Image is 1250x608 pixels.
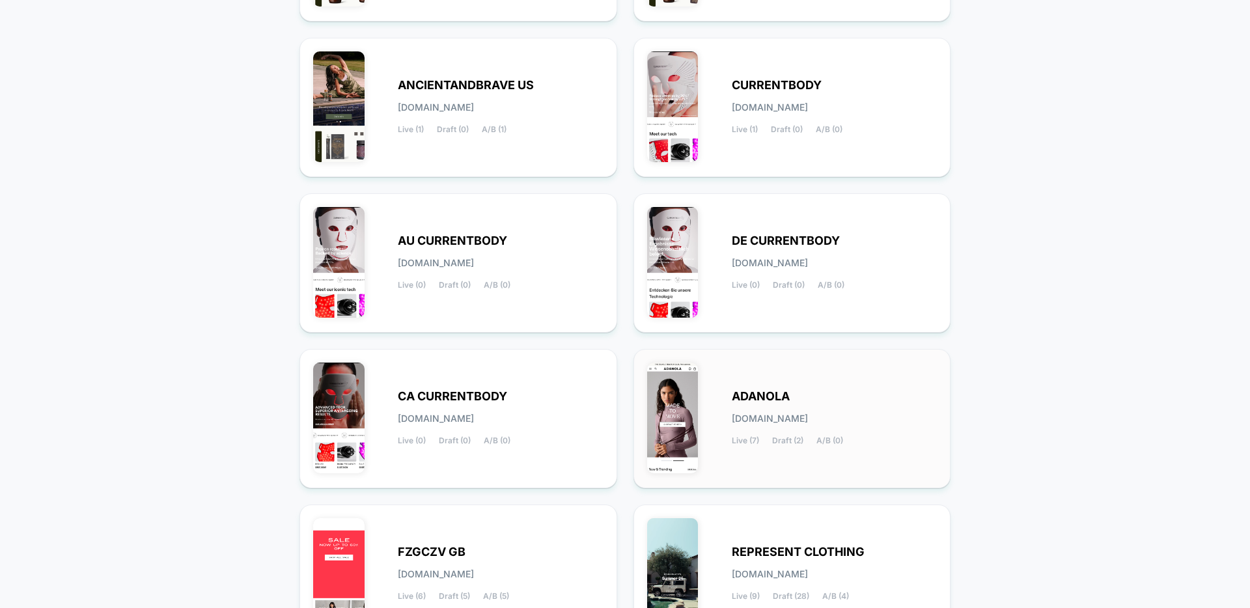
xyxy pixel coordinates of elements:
[816,436,843,445] span: A/B (0)
[732,258,808,268] span: [DOMAIN_NAME]
[818,281,844,290] span: A/B (0)
[398,258,474,268] span: [DOMAIN_NAME]
[484,436,510,445] span: A/B (0)
[732,436,759,445] span: Live (7)
[398,103,474,112] span: [DOMAIN_NAME]
[398,125,424,134] span: Live (1)
[439,281,471,290] span: Draft (0)
[439,592,470,601] span: Draft (5)
[398,81,534,90] span: ANCIENTANDBRAVE US
[313,207,365,318] img: AU_CURRENTBODY
[398,436,426,445] span: Live (0)
[313,51,365,162] img: ANCIENTANDBRAVE_US
[732,236,840,245] span: DE CURRENTBODY
[732,125,758,134] span: Live (1)
[398,236,507,245] span: AU CURRENTBODY
[482,125,507,134] span: A/B (1)
[732,392,790,401] span: ADANOLA
[773,592,809,601] span: Draft (28)
[398,281,426,290] span: Live (0)
[313,363,365,473] img: CA_CURRENTBODY
[439,436,471,445] span: Draft (0)
[398,414,474,423] span: [DOMAIN_NAME]
[484,281,510,290] span: A/B (0)
[816,125,842,134] span: A/B (0)
[398,392,507,401] span: CA CURRENTBODY
[732,570,808,579] span: [DOMAIN_NAME]
[732,547,865,557] span: REPRESENT CLOTHING
[771,125,803,134] span: Draft (0)
[732,81,822,90] span: CURRENTBODY
[772,436,803,445] span: Draft (2)
[773,281,805,290] span: Draft (0)
[398,592,426,601] span: Live (6)
[398,570,474,579] span: [DOMAIN_NAME]
[732,592,760,601] span: Live (9)
[398,547,465,557] span: FZGCZV GB
[732,281,760,290] span: Live (0)
[647,51,699,162] img: CURRENTBODY
[647,363,699,473] img: ADANOLA
[483,592,509,601] span: A/B (5)
[732,103,808,112] span: [DOMAIN_NAME]
[647,207,699,318] img: DE_CURRENTBODY
[732,414,808,423] span: [DOMAIN_NAME]
[822,592,849,601] span: A/B (4)
[437,125,469,134] span: Draft (0)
